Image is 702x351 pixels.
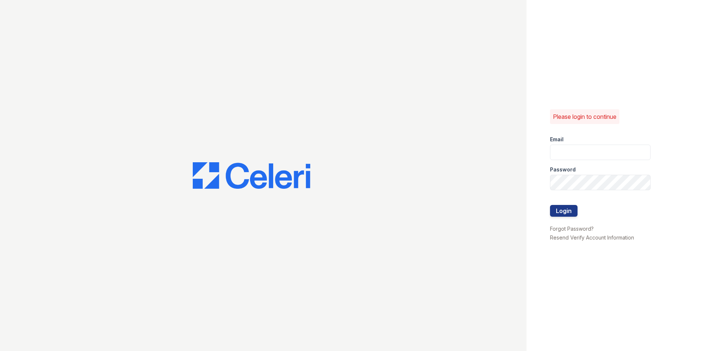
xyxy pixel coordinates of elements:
p: Please login to continue [553,112,616,121]
label: Password [550,166,576,173]
img: CE_Logo_Blue-a8612792a0a2168367f1c8372b55b34899dd931a85d93a1a3d3e32e68fde9ad4.png [193,162,310,189]
a: Forgot Password? [550,226,594,232]
label: Email [550,136,564,143]
a: Resend Verify Account Information [550,234,634,241]
button: Login [550,205,578,217]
